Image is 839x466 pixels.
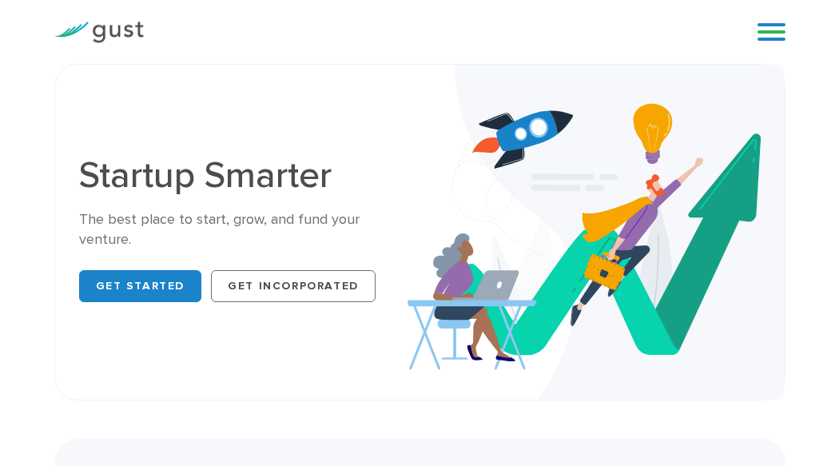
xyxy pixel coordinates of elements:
img: Gust Logo [54,22,144,43]
img: Startup Smarter Hero [408,65,785,400]
div: The best place to start, grow, and fund your venture. [79,210,408,249]
h1: Startup Smarter [79,157,408,194]
a: Get Incorporated [211,270,376,302]
a: Get Started [79,270,202,302]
